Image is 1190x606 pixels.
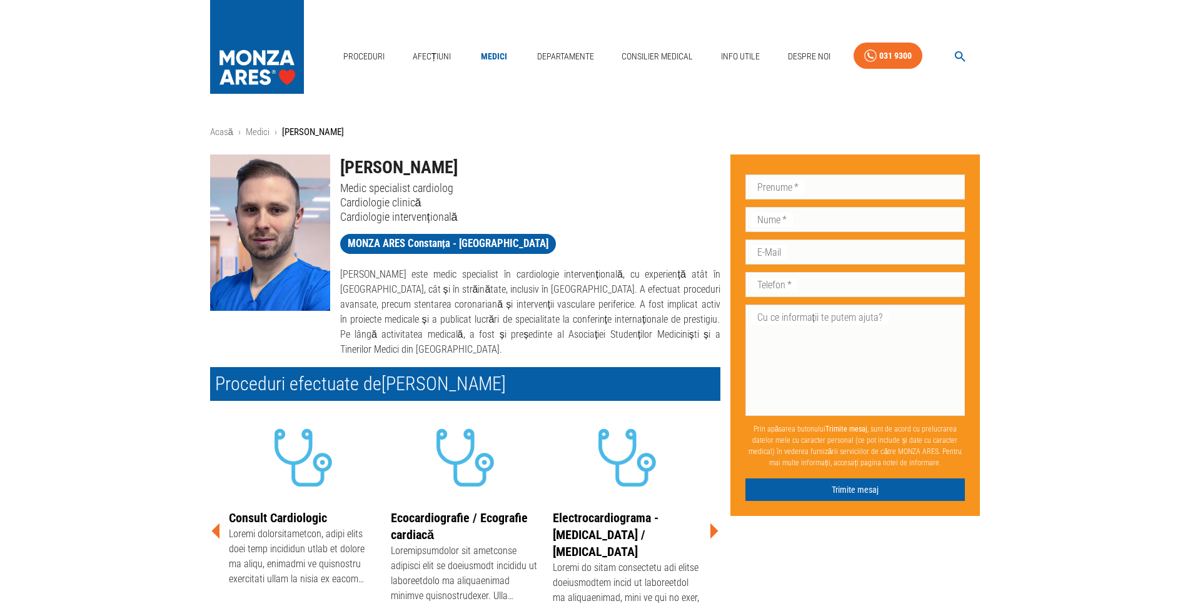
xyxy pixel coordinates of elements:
a: Afecțiuni [408,44,456,69]
a: Consult Cardiologic [229,510,327,525]
a: Medici [474,44,514,69]
li: › [238,125,241,139]
a: Despre Noi [783,44,835,69]
a: Ecocardiografie / Ecografie cardiacă [391,510,528,542]
p: [PERSON_NAME] este medic specialist în cardiologie intervențională, cu experiență atât în [GEOGRA... [340,267,720,357]
h1: [PERSON_NAME] [340,154,720,181]
nav: breadcrumb [210,125,981,139]
p: Cardiologie intervențională [340,210,720,224]
img: Dr. Mihai Spălățelu [210,154,330,311]
p: Prin apăsarea butonului , sunt de acord cu prelucrarea datelor mele cu caracter personal (ce pot ... [745,418,966,473]
div: Loremipsumdolor sit ametconse adipisci elit se doeiusmodt incididu ut laboreetdolo ma aliquaenima... [391,543,540,606]
h2: Proceduri efectuate de [PERSON_NAME] [210,367,720,401]
div: Loremi dolorsitametcon, adipi elits doei temp incididun utlab et dolore ma aliqu, enimadmi ve qui... [229,527,378,589]
button: Trimite mesaj [745,478,966,502]
a: Acasă [210,126,233,138]
p: Cardiologie clinică [340,195,720,210]
b: Trimite mesaj [825,425,867,433]
a: Electrocardiograma - [MEDICAL_DATA] / [MEDICAL_DATA] [553,510,658,559]
p: [PERSON_NAME] [282,125,344,139]
a: Proceduri [338,44,390,69]
a: Info Utile [716,44,765,69]
p: Medic specialist cardiolog [340,181,720,195]
div: 031 9300 [879,48,912,64]
li: › [275,125,277,139]
a: 031 9300 [854,43,922,69]
a: Departamente [532,44,599,69]
a: Medici [246,126,270,138]
a: MONZA ARES Constanța - [GEOGRAPHIC_DATA] [340,234,557,254]
a: Consilier Medical [617,44,698,69]
span: MONZA ARES Constanța - [GEOGRAPHIC_DATA] [340,236,557,251]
